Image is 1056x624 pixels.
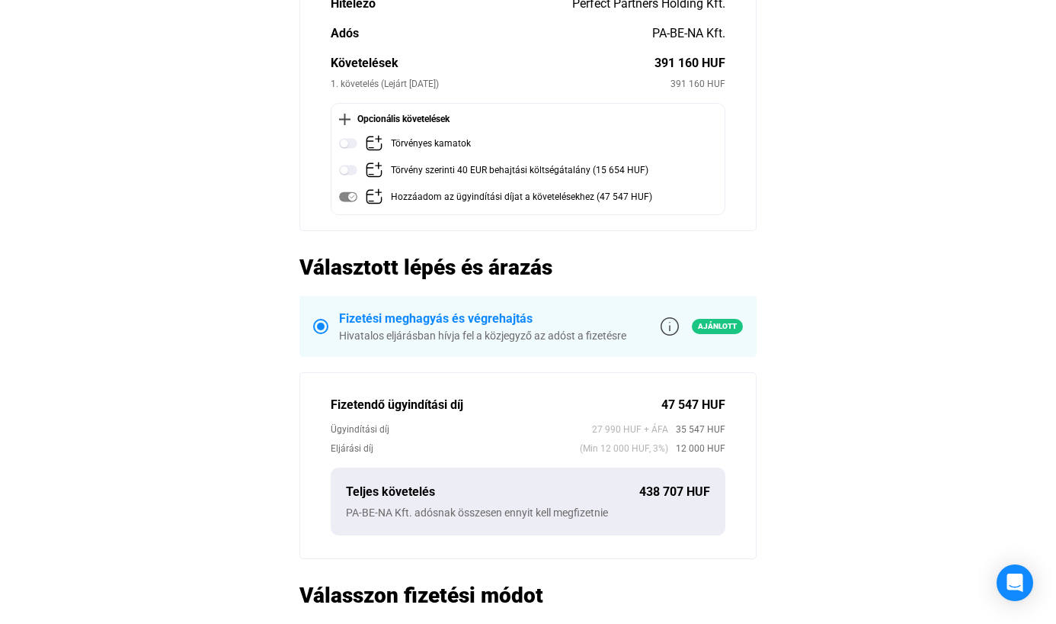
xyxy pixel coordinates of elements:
div: 438 707 HUF [639,483,710,501]
div: Adós [331,24,652,43]
img: add-claim [365,134,383,153]
span: 27 990 HUF + ÁFA [592,422,668,437]
a: info-grey-outlineAjánlott [661,317,743,336]
div: Opcionális követelések [339,111,717,127]
div: 391 160 HUF [654,54,725,72]
img: add-claim [365,161,383,179]
div: Fizetendő ügyindítási díj [331,396,661,414]
span: 12 000 HUF [668,441,725,456]
div: Hozzáadom az ügyindítási díjat a követelésekhez (47 547 HUF) [391,188,652,207]
div: Eljárási díj [331,441,580,456]
div: Törvényes kamatok [391,134,471,153]
img: toggle-on-disabled [339,188,357,206]
h2: Választott lépés és árazás [299,254,757,281]
div: Open Intercom Messenger [997,564,1033,601]
img: add-claim [365,188,383,206]
span: Ajánlott [692,319,743,334]
div: Ügyindítási díj [331,422,592,437]
div: Hivatalos eljárásban hívja fel a közjegyző az adóst a fizetésre [339,328,626,343]
div: Követelések [331,54,654,72]
div: 391 160 HUF [670,76,725,92]
div: PA-BE-NA Kft. [652,24,725,43]
div: 47 547 HUF [661,396,725,414]
div: PA-BE-NA Kft. adósnak összesen ennyit kell megfizetnie [346,505,710,520]
span: (Min 12 000 HUF, 3%) [580,441,668,456]
img: toggle-off [339,134,357,153]
img: plus-black [339,114,350,125]
span: 35 547 HUF [668,422,725,437]
div: Törvény szerinti 40 EUR behajtási költségátalány (15 654 HUF) [391,161,648,180]
h2: Válasszon fizetési módot [299,582,757,609]
div: Fizetési meghagyás és végrehajtás [339,310,626,328]
div: 1. követelés (Lejárt [DATE]) [331,76,670,92]
img: toggle-off [339,161,357,179]
img: info-grey-outline [661,317,679,336]
div: Teljes követelés [346,483,639,501]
